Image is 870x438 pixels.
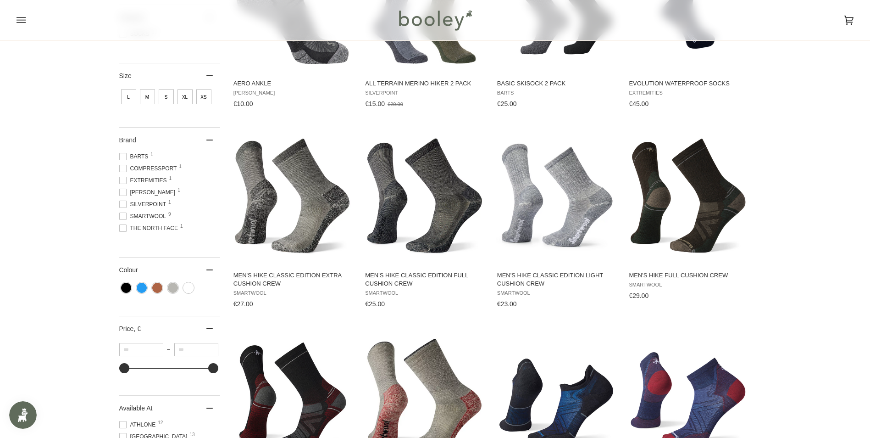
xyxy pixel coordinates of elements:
span: [PERSON_NAME] [233,90,352,96]
span: Colour: Grey [168,283,178,293]
span: Evolution Waterproof Socks [629,79,748,88]
input: Maximum value [174,343,218,356]
span: €15.00 [365,100,385,107]
span: 1 [150,152,153,157]
span: Men's Hike Full Cushion Crew [629,271,748,280]
span: 1 [168,200,171,205]
span: €10.00 [233,100,253,107]
span: Men's Hike Classic Edition Extra Cushion Crew [233,271,352,288]
span: Size: XL [177,89,193,104]
span: Size: XS [196,89,211,104]
span: Aero Ankle [233,79,352,88]
input: Minimum value [119,343,163,356]
span: €25.00 [497,100,517,107]
span: 1 [169,176,172,181]
span: Men's Hike Classic Edition Light Cushion Crew [497,271,616,288]
span: Smartwool [233,290,352,296]
span: Men's Hike Classic Edition Full Cushion Crew [365,271,484,288]
img: Smartwool Men's Hike Classic Edition Extra Cushion Crew Black - Booley Galway [232,135,354,257]
a: Men's Hike Classic Edition Full Cushion Crew [364,127,485,311]
img: Smartwool Men's Hike Classic Edition Full Cushion Crew Socks Deep Navy - Booley Galway [364,135,485,257]
span: 1 [179,164,182,169]
span: Silverpoint [119,200,169,208]
iframe: Button to open loyalty program pop-up [9,401,37,429]
span: Silverpoint [365,90,484,96]
a: Men's Hike Classic Edition Light Cushion Crew [496,127,617,311]
span: Smartwool [629,282,748,288]
span: – [163,346,174,353]
span: Colour [119,266,145,274]
span: €45.00 [629,100,648,107]
img: Smartwool Men's Hike Classic Edition Light Cushion Crew Light Gray - Booley Galway [496,135,617,257]
span: Size: L [121,89,136,104]
span: 9 [168,212,171,217]
span: €29.00 [629,292,648,299]
span: Price [119,325,141,332]
a: Men's Hike Full Cushion Crew [627,127,749,303]
span: The North Face [119,224,181,232]
span: €23.00 [497,300,517,308]
span: Colour: Brown [152,283,162,293]
img: Booley [395,7,475,34]
span: 13 [189,432,194,437]
span: Size: S [159,89,174,104]
span: 12 [158,421,163,425]
span: Colour: White [183,283,194,293]
span: Available At [119,404,153,412]
span: Smartwool [119,212,169,220]
span: All Terrain Merino Hiker 2 Pack [365,79,484,88]
a: Men's Hike Classic Edition Extra Cushion Crew [232,127,354,311]
span: 1 [180,224,183,229]
span: Extremities [629,90,748,96]
span: 1 [177,188,180,193]
span: Basic Skisock 2 Pack [497,79,616,88]
span: €25.00 [365,300,385,308]
span: Smartwool [365,290,484,296]
span: [PERSON_NAME] [119,188,178,197]
span: Extremities [119,176,170,185]
span: Athlone [119,421,159,429]
span: Colour: Black [121,283,131,293]
span: Size: M [140,89,155,104]
span: €27.00 [233,300,253,308]
span: €20.00 [388,101,403,107]
img: Smartwool Men's Hike Full Cushion Crew Chestnut - Booley Galway [627,135,749,257]
span: , € [133,325,141,332]
span: Smartwool [497,290,616,296]
span: Barts [497,90,616,96]
span: Brand [119,136,136,144]
span: Barts [119,152,151,161]
span: Colour: Blue [137,283,147,293]
span: Size [119,72,132,79]
span: COMPRESSPORT [119,164,180,173]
